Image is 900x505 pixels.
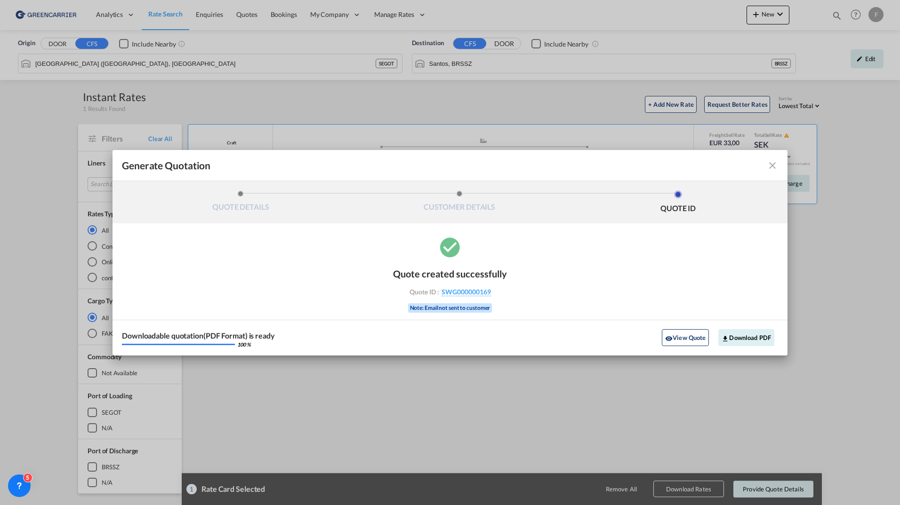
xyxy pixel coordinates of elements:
[767,160,778,171] md-icon: icon-close fg-AAA8AD cursor m-0
[237,342,251,347] div: 100 %
[665,335,673,342] md-icon: icon-eye
[438,235,462,259] md-icon: icon-checkbox-marked-circle
[569,190,787,216] li: QUOTE ID
[395,288,505,296] div: Quote ID :
[112,150,787,355] md-dialog: Generate QuotationQUOTE ...
[408,303,492,313] div: Note: Email not sent to customer
[131,190,350,216] li: QUOTE DETAILS
[718,329,774,346] button: Download PDF
[393,268,507,279] div: Quote created successfully
[350,190,569,216] li: CUSTOMER DETAILS
[442,288,491,296] span: SWG000000169
[662,329,709,346] button: icon-eyeView Quote
[122,332,275,339] div: Downloadable quotation(PDF Format) is ready
[122,159,210,172] span: Generate Quotation
[722,335,729,342] md-icon: icon-download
